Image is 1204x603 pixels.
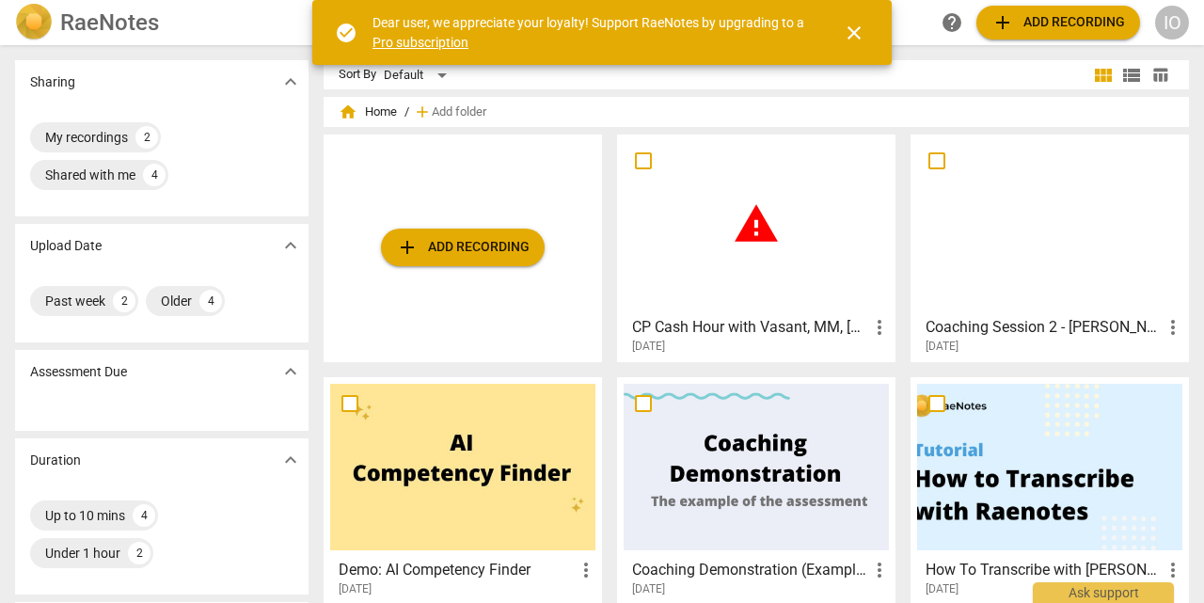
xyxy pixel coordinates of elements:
[384,60,453,90] div: Default
[279,449,302,471] span: expand_more
[30,72,75,92] p: Sharing
[279,234,302,257] span: expand_more
[335,22,357,44] span: check_circle
[413,103,432,121] span: add
[30,362,127,382] p: Assessment Due
[60,9,159,36] h2: RaeNotes
[372,13,809,52] div: Dear user, we appreciate your loyalty! Support RaeNotes by upgrading to a
[135,126,158,149] div: 2
[45,292,105,310] div: Past week
[632,316,868,339] h3: CP Cash Hour with Vasant, MM, Julius, Dipesh and Imran
[575,559,597,581] span: more_vert
[991,11,1125,34] span: Add recording
[143,164,166,186] div: 4
[1155,6,1189,40] button: IO
[279,71,302,93] span: expand_more
[832,10,877,56] button: Close
[926,581,958,597] span: [DATE]
[45,166,135,184] div: Shared with me
[1033,582,1174,603] div: Ask support
[277,231,305,260] button: Show more
[113,290,135,312] div: 2
[1117,61,1146,89] button: List view
[976,6,1140,40] button: Upload
[1089,61,1117,89] button: Tile view
[926,339,958,355] span: [DATE]
[1162,559,1184,581] span: more_vert
[15,4,53,41] img: Logo
[161,292,192,310] div: Older
[277,68,305,96] button: Show more
[1120,64,1143,87] span: view_list
[941,11,963,34] span: help
[339,103,397,121] span: Home
[926,559,1162,581] h3: How To Transcribe with RaeNotes
[339,68,376,82] div: Sort By
[733,200,780,247] span: warning
[624,141,889,354] a: CP Cash Hour with Vasant, MM, [PERSON_NAME] and [PERSON_NAME][DATE]
[45,128,128,147] div: My recordings
[917,384,1182,596] a: How To Transcribe with [PERSON_NAME][DATE]
[339,581,372,597] span: [DATE]
[133,504,155,527] div: 4
[372,35,468,50] a: Pro subscription
[128,542,150,564] div: 2
[1092,64,1115,87] span: view_module
[279,360,302,383] span: expand_more
[199,290,222,312] div: 4
[277,357,305,386] button: Show more
[432,105,486,119] span: Add folder
[632,581,665,597] span: [DATE]
[868,316,891,339] span: more_vert
[339,559,575,581] h3: Demo: AI Competency Finder
[45,544,120,563] div: Under 1 hour
[868,559,891,581] span: more_vert
[277,446,305,474] button: Show more
[396,236,419,259] span: add
[991,11,1014,34] span: add
[330,384,595,596] a: Demo: AI Competency Finder[DATE]
[843,22,865,44] span: close
[339,103,357,121] span: home
[917,141,1182,354] a: Coaching Session 2 - [PERSON_NAME] [DATE][DATE]
[632,559,868,581] h3: Coaching Demonstration (Example)
[632,339,665,355] span: [DATE]
[30,451,81,470] p: Duration
[396,236,530,259] span: Add recording
[1162,316,1184,339] span: more_vert
[1151,66,1169,84] span: table_chart
[404,105,409,119] span: /
[624,384,889,596] a: Coaching Demonstration (Example)[DATE]
[926,316,1162,339] h3: Coaching Session 2 - Vincent Koech 21 Aug 2025
[15,4,305,41] a: LogoRaeNotes
[1146,61,1174,89] button: Table view
[30,236,102,256] p: Upload Date
[381,229,545,266] button: Upload
[45,506,125,525] div: Up to 10 mins
[935,6,969,40] a: Help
